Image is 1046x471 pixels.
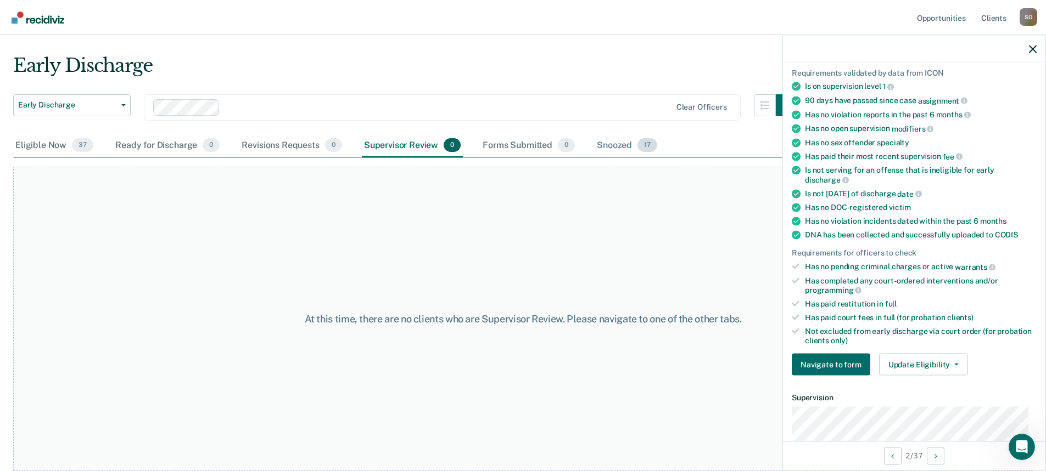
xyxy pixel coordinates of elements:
button: Previous Opportunity [884,447,902,464]
span: 17 [637,138,657,152]
span: modifiers [892,124,934,133]
span: full [885,299,897,308]
button: Navigate to form [792,354,870,376]
button: Next Opportunity [927,447,944,464]
div: Is not [DATE] of discharge [805,189,1037,198]
div: Requirements for officers to check [792,248,1037,258]
span: 1 [883,82,894,91]
span: date [897,189,921,198]
div: Has no sex offender [805,138,1037,147]
div: Has no pending criminal charges or active [805,262,1037,272]
iframe: Intercom live chat [1009,434,1035,460]
span: specialty [877,138,909,146]
button: Profile dropdown button [1020,8,1037,26]
div: Eligible Now [13,134,96,158]
div: Is not serving for an offense that is ineligible for early [805,166,1037,184]
div: 90 days have passed since case [805,95,1037,105]
span: 0 [325,138,342,152]
div: Has paid their most recent supervision [805,151,1037,161]
div: Requirements validated by data from ICON [792,68,1037,77]
div: At this time, there are no clients who are Supervisor Review. Please navigate to one of the other... [269,313,778,325]
span: CODIS [995,230,1018,239]
div: Has paid restitution in [805,299,1037,309]
span: clients) [947,313,974,321]
span: 0 [444,138,461,152]
button: Update Eligibility [879,354,968,376]
div: Early Discharge [13,54,798,86]
div: Snoozed [595,134,659,158]
span: discharge [805,175,849,184]
span: months [936,110,971,119]
div: Supervisor Review [362,134,463,158]
div: DNA has been collected and successfully uploaded to [805,230,1037,240]
span: months [980,217,1006,225]
span: only) [831,336,848,344]
dt: Supervision [792,393,1037,402]
div: Has no violation incidents dated within the past 6 [805,217,1037,226]
div: S O [1020,8,1037,26]
div: Is on supervision level [805,82,1037,92]
div: Forms Submitted [480,134,577,158]
div: Revisions Requests [239,134,344,158]
span: warrants [955,262,995,271]
div: Clear officers [676,103,727,112]
div: Has paid court fees in full (for probation [805,313,1037,322]
a: Navigate to form link [792,354,875,376]
div: Not excluded from early discharge via court order (for probation clients [805,326,1037,345]
div: 2 / 37 [783,441,1045,470]
div: Has no open supervision [805,124,1037,134]
span: victim [889,203,911,212]
div: Has no violation reports in the past 6 [805,110,1037,120]
span: Early Discharge [18,100,117,110]
div: Has completed any court-ordered interventions and/or [805,276,1037,294]
span: 0 [203,138,220,152]
span: 37 [72,138,93,152]
span: programming [805,286,862,294]
img: Recidiviz [12,12,64,24]
span: assignment [918,96,967,105]
div: Has no DOC-registered [805,203,1037,212]
span: fee [943,152,963,161]
div: Ready for Discharge [113,134,222,158]
span: 0 [558,138,575,152]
